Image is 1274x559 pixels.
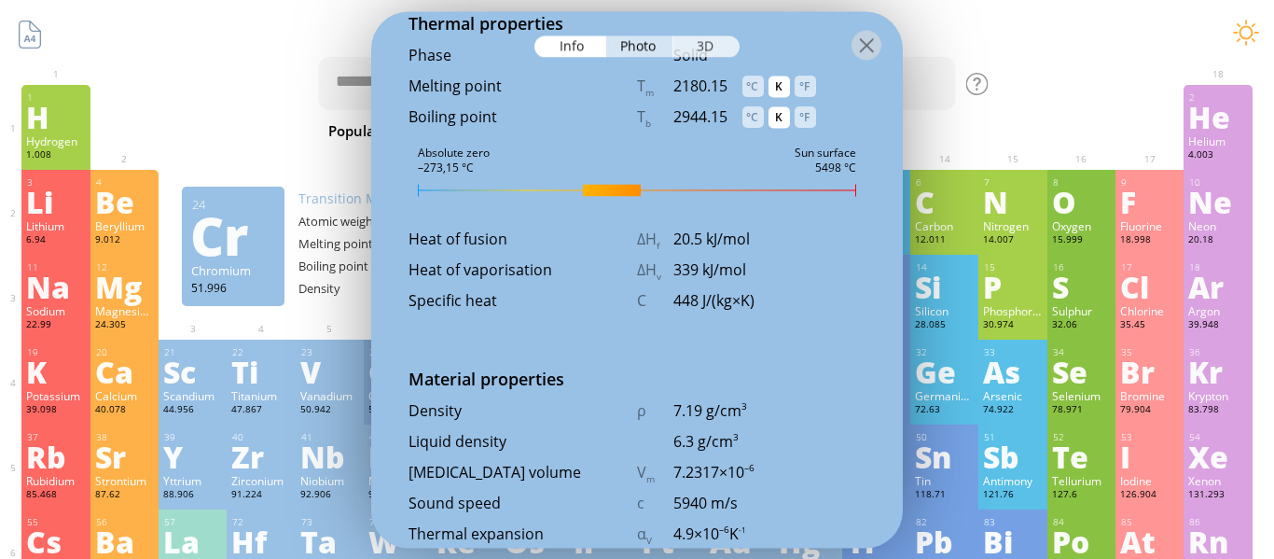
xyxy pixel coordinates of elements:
div: Be [95,187,154,217]
div: 10 [1189,176,1247,189]
div: Bromine [1120,388,1179,403]
div: Arsenic [983,388,1042,403]
div: °F [795,76,816,97]
div: Mo [368,441,427,471]
div: 16 [1053,261,1111,273]
div: Po [1052,526,1111,556]
div: Silicon [915,303,974,318]
div: 127.6 [1052,488,1111,503]
div: °F [795,106,816,128]
div: 72.63 [915,403,974,418]
div: 448 J/(kg×K) [673,290,865,311]
div: Nitrogen [983,218,1042,233]
div: 47.867 [231,403,290,418]
div: 42 [369,431,427,443]
div: 2944.15 [673,106,742,127]
div: Boiling point [409,106,637,127]
div: 52 [1053,431,1111,443]
div: 126.904 [1120,488,1179,503]
div: 9.012 [95,233,154,248]
div: 15 [984,261,1042,273]
div: Selenium [1052,388,1111,403]
div: 3D [672,35,740,57]
div: Boiling point [298,258,392,274]
div: ΔH [637,259,673,282]
div: 121.76 [983,488,1042,503]
div: 78.971 [1052,403,1111,418]
div: Melting point [409,76,637,96]
div: Rubidium [26,473,85,488]
div: Zr [231,441,290,471]
div: 4 [96,176,154,189]
div: Neon [1188,218,1247,233]
div: 35 [1121,346,1179,358]
div: Potassium [26,388,85,403]
div: Pt [642,526,700,556]
sup: –6 [719,524,729,536]
div: Ti [231,356,290,386]
div: P [983,272,1042,301]
div: 20.5 kJ/mol [673,229,865,249]
div: K [26,356,85,386]
div: 51.996 [191,280,275,295]
sup: –6 [744,462,755,474]
div: Bi [983,526,1042,556]
div: 83.798 [1188,403,1247,418]
div: 6.3 g/cm [673,431,865,452]
div: Se [1052,356,1111,386]
div: 92.906 [300,488,359,503]
div: Atomic weight [298,213,392,230]
div: As [983,356,1042,386]
div: Sun surface [795,145,856,160]
div: 18 [1189,261,1247,273]
div: 79.904 [1120,403,1179,418]
div: Liquid density [409,431,637,452]
div: 55 [27,516,85,528]
div: 56 [96,516,154,528]
div: 24 [192,196,275,213]
div: 24.305 [95,318,154,333]
textarea: To enrich screen reader interactions, please activate Accessibility in Grammarly extension settings [319,57,956,110]
div: Sulphur [1052,303,1111,318]
div: 8 [1053,176,1111,189]
div: 38 [96,431,154,443]
div: 12.011 [915,233,974,248]
div: Argon [1188,303,1247,318]
div: Density [298,280,392,297]
div: 22.99 [26,318,85,333]
div: 32.06 [1052,318,1111,333]
div: 20 [96,346,154,358]
span: Methane [907,119,988,142]
div: Au [710,526,769,556]
sub: b [645,117,651,129]
div: N [983,187,1042,217]
div: Ir [574,526,632,556]
div: La [163,526,222,556]
div: 4.003 [1188,148,1247,163]
div: W [368,526,427,556]
sub: m [645,86,654,98]
sup: 3 [733,431,739,443]
div: Ge [915,356,974,386]
div: Krypton [1188,388,1247,403]
div: 85.468 [26,488,85,503]
div: Cl [1120,272,1179,301]
div: 22 [232,346,290,358]
div: Heat of vaporisation [409,259,637,280]
div: 88.906 [163,488,222,503]
div: Sr [95,441,154,471]
div: 34 [1053,346,1111,358]
div: 28.085 [915,318,974,333]
div: 84 [1053,516,1111,528]
div: V [300,356,359,386]
div: C [915,187,974,217]
div: 1.008 [26,148,85,163]
div: S [1052,272,1111,301]
div: 17 [1121,261,1179,273]
h1: Talbica. Interactive chemistry [9,9,1265,48]
div: Ne [1188,187,1247,217]
div: 7 [984,176,1042,189]
div: 5498 °C [795,160,856,175]
div: Sound speed [409,493,637,513]
div: 50 [916,431,974,443]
